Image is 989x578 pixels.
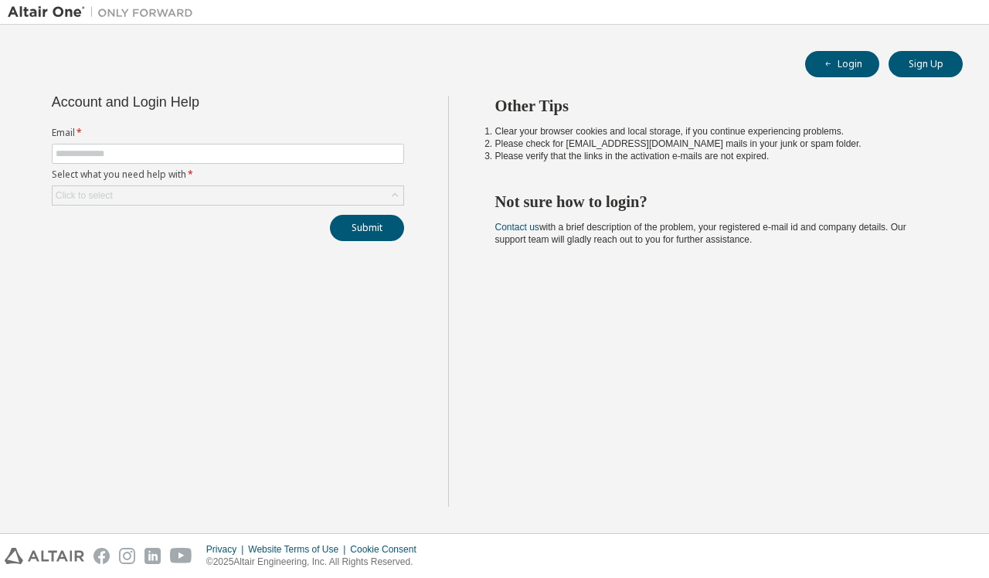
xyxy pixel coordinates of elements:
[52,168,404,181] label: Select what you need help with
[93,548,110,564] img: facebook.svg
[8,5,201,20] img: Altair One
[56,189,113,202] div: Click to select
[119,548,135,564] img: instagram.svg
[248,543,350,556] div: Website Terms of Use
[495,138,936,150] li: Please check for [EMAIL_ADDRESS][DOMAIN_NAME] mails in your junk or spam folder.
[495,222,906,245] span: with a brief description of the problem, your registered e-mail id and company details. Our suppo...
[206,556,426,569] p: © 2025 Altair Engineering, Inc. All Rights Reserved.
[495,125,936,138] li: Clear your browser cookies and local storage, if you continue experiencing problems.
[495,192,936,212] h2: Not sure how to login?
[52,96,334,108] div: Account and Login Help
[495,222,539,233] a: Contact us
[170,548,192,564] img: youtube.svg
[805,51,879,77] button: Login
[889,51,963,77] button: Sign Up
[52,127,404,139] label: Email
[144,548,161,564] img: linkedin.svg
[53,186,403,205] div: Click to select
[495,150,936,162] li: Please verify that the links in the activation e-mails are not expired.
[5,548,84,564] img: altair_logo.svg
[206,543,248,556] div: Privacy
[350,543,425,556] div: Cookie Consent
[330,215,404,241] button: Submit
[495,96,936,116] h2: Other Tips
